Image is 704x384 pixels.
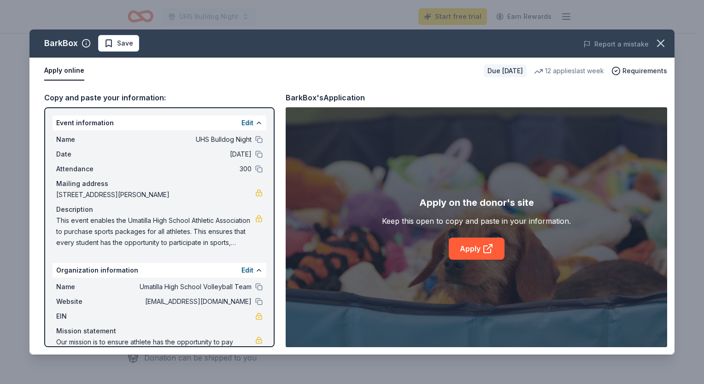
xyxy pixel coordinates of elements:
span: EIN [56,311,118,322]
button: Edit [241,265,253,276]
div: Mailing address [56,178,263,189]
button: Requirements [611,65,667,76]
button: Report a mistake [583,39,649,50]
span: UHS Bulldog Night [118,134,252,145]
div: BarkBox [44,36,78,51]
span: Name [56,281,118,292]
span: Save [117,38,133,49]
span: Date [56,149,118,160]
span: Our mission is to ensure athlete has the opportunity to pay regardless of their financial situati... [56,337,255,359]
div: 12 applies last week [534,65,604,76]
span: Umatilla High School Volleyball Team [118,281,252,292]
button: Apply online [44,61,84,81]
button: Save [98,35,139,52]
div: Event information [53,116,266,130]
div: Copy and paste your information: [44,92,275,104]
div: Organization information [53,263,266,278]
div: Due [DATE] [484,64,527,77]
span: Attendance [56,163,118,175]
span: Website [56,296,118,307]
span: Name [56,134,118,145]
span: [EMAIL_ADDRESS][DOMAIN_NAME] [118,296,252,307]
div: Mission statement [56,326,263,337]
button: Edit [241,117,253,128]
div: BarkBox's Application [286,92,365,104]
span: [DATE] [118,149,252,160]
span: This event enables the Umatilla High School Athletic Association to purchase sports packages for ... [56,215,255,248]
div: Description [56,204,263,215]
span: Requirements [622,65,667,76]
div: Apply on the donor's site [419,195,534,210]
a: Apply [449,238,505,260]
span: 300 [118,163,252,175]
span: [STREET_ADDRESS][PERSON_NAME] [56,189,255,200]
div: Keep this open to copy and paste in your information. [382,215,571,227]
